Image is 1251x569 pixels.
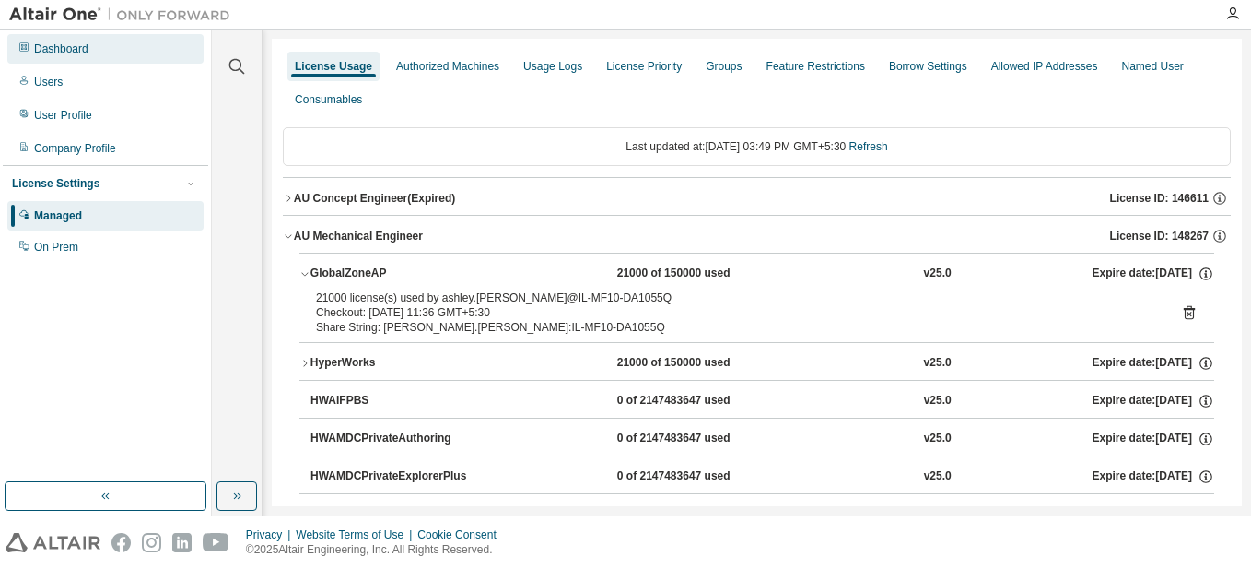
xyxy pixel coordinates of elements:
[310,419,1214,459] button: HWAMDCPrivateAuthoring0 of 2147483647 usedv25.0Expire date:[DATE]
[1110,229,1209,243] span: License ID: 148267
[12,176,99,191] div: License Settings
[299,254,1214,294] button: GlobalZoneAP21000 of 150000 usedv25.0Expire date:[DATE]
[924,431,952,447] div: v25.0
[991,59,1098,74] div: Allowed IP Addresses
[172,533,192,552] img: linkedin.svg
[316,320,1153,335] div: Share String: [PERSON_NAME].[PERSON_NAME]:IL-MF10-DA1055Q
[606,59,682,74] div: License Priority
[1093,393,1214,409] div: Expire date: [DATE]
[706,59,742,74] div: Groups
[299,343,1214,384] button: HyperWorks21000 of 150000 usedv25.0Expire date:[DATE]
[417,528,507,542] div: Cookie Consent
[203,533,229,552] img: youtube.svg
[6,533,100,552] img: altair_logo.svg
[924,355,952,372] div: v25.0
[617,431,783,447] div: 0 of 2147483647 used
[111,533,131,552] img: facebook.svg
[617,393,783,409] div: 0 of 2147483647 used
[34,208,82,223] div: Managed
[1093,266,1214,282] div: Expire date: [DATE]
[34,75,63,89] div: Users
[310,266,476,282] div: GlobalZoneAP
[310,355,476,372] div: HyperWorks
[246,528,296,542] div: Privacy
[523,59,582,74] div: Usage Logs
[34,108,92,123] div: User Profile
[1093,355,1214,372] div: Expire date: [DATE]
[9,6,240,24] img: Altair One
[142,533,161,552] img: instagram.svg
[34,41,88,56] div: Dashboard
[283,216,1231,256] button: AU Mechanical EngineerLicense ID: 148267
[617,266,783,282] div: 21000 of 150000 used
[310,468,476,485] div: HWAMDCPrivateExplorerPlus
[310,494,1214,535] button: HWAWPF0 of 2147483647 usedv25.0Expire date:[DATE]
[1121,59,1183,74] div: Named User
[889,59,967,74] div: Borrow Settings
[924,468,952,485] div: v25.0
[617,468,783,485] div: 0 of 2147483647 used
[316,290,1153,305] div: 21000 license(s) used by ashley.[PERSON_NAME]@IL-MF10-DA1055Q
[296,528,417,542] div: Website Terms of Use
[294,229,423,243] div: AU Mechanical Engineer
[617,355,783,372] div: 21000 of 150000 used
[295,59,372,74] div: License Usage
[295,92,362,107] div: Consumables
[766,59,865,74] div: Feature Restrictions
[283,178,1231,219] button: AU Concept Engineer(Expired)License ID: 146611
[283,127,1231,166] div: Last updated at: [DATE] 03:49 PM GMT+5:30
[34,141,116,156] div: Company Profile
[396,59,499,74] div: Authorized Machines
[316,305,1153,320] div: Checkout: [DATE] 11:36 GMT+5:30
[924,393,952,409] div: v25.0
[294,191,455,206] div: AU Concept Engineer (Expired)
[1093,468,1214,485] div: Expire date: [DATE]
[1093,431,1214,447] div: Expire date: [DATE]
[310,431,476,447] div: HWAMDCPrivateAuthoring
[310,456,1214,497] button: HWAMDCPrivateExplorerPlus0 of 2147483647 usedv25.0Expire date:[DATE]
[1110,191,1209,206] span: License ID: 146611
[34,240,78,255] div: On Prem
[310,381,1214,421] button: HWAIFPBS0 of 2147483647 usedv25.0Expire date:[DATE]
[849,140,888,153] a: Refresh
[246,542,508,558] p: © 2025 Altair Engineering, Inc. All Rights Reserved.
[310,393,476,409] div: HWAIFPBS
[924,266,952,282] div: v25.0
